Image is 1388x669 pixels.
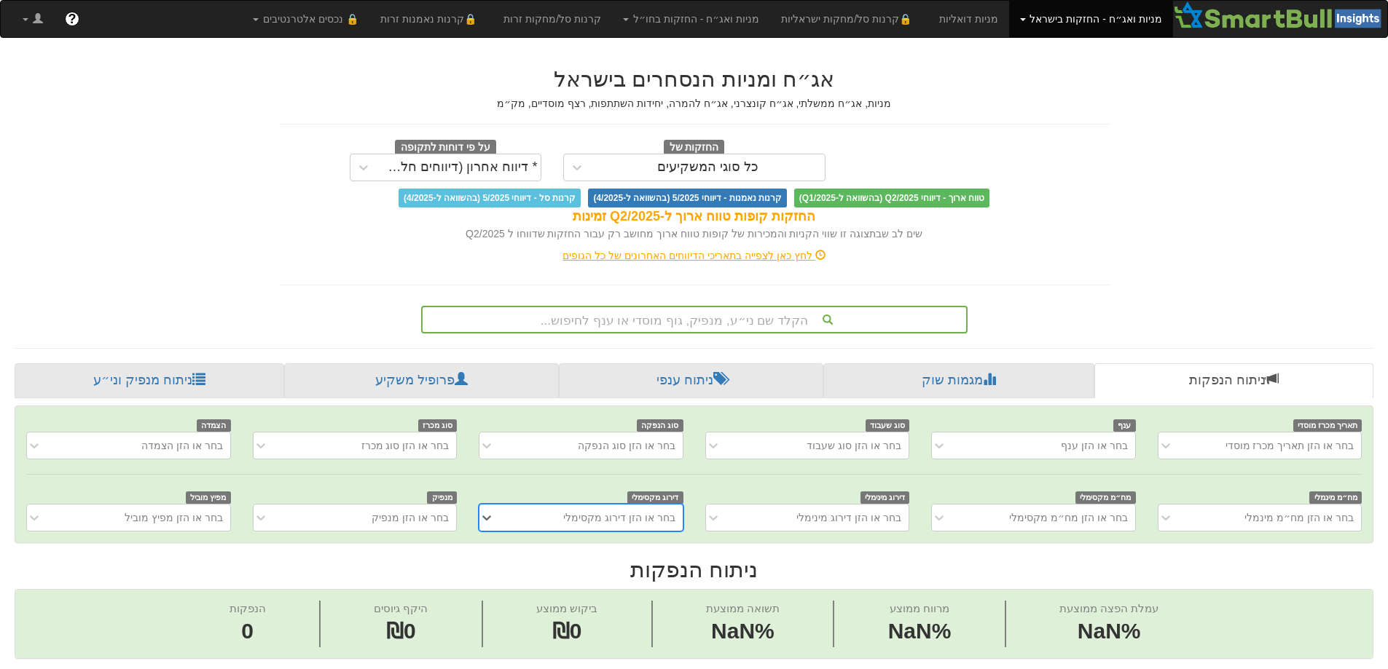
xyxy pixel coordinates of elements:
[374,602,428,614] span: היקף גיוסים
[493,1,612,37] a: קרנות סל/מחקות זרות
[1244,510,1354,525] div: בחר או הזן מח״מ מינמלי
[372,510,449,525] div: בחר או הזן מנפיק
[423,307,966,332] div: הקלד שם ני״ע, מנפיק, גוף מוסדי או ענף לחיפוש...
[888,616,952,647] span: NaN%
[1094,363,1373,398] a: ניתוח הנפקות
[823,363,1094,398] a: מגמות שוק
[1059,602,1158,614] span: עמלת הפצה ממוצעת
[1075,491,1136,504] span: מח״מ מקסימלי
[380,160,538,175] div: * דיווח אחרון (דיווחים חלקיים)
[1061,438,1128,453] div: בחר או הזן ענף
[1293,419,1362,432] span: תאריך מכרז מוסדי
[230,616,266,647] span: 0
[399,189,581,207] span: קרנות סל - דיווחי 5/2025 (בהשוואה ל-4/2025)
[279,98,1110,109] h5: מניות, אג״ח ממשלתי, אג״ח קונצרני, אג״ח להמרה, יחידות השתתפות, רצף מוסדיים, מק״מ
[279,226,1110,241] div: שים לב שבתצוגה זו שווי הקניות והמכירות של קופות טווח ארוך מחושב רק עבור החזקות שדווחו ל Q2/2025
[1309,491,1362,504] span: מח״מ מינמלי
[664,140,725,156] span: החזקות של
[54,1,90,37] a: ?
[563,510,675,525] div: בחר או הזן דירוג מקסימלי
[807,438,901,453] div: בחר או הזן סוג שעבוד
[770,1,928,37] a: 🔒קרנות סל/מחקות ישראליות
[860,491,910,504] span: דירוג מינימלי
[1009,510,1128,525] div: בחר או הזן מח״מ מקסימלי
[279,67,1110,91] h2: אג״ח ומניות הנסחרים בישראל
[418,419,458,432] span: סוג מכרז
[268,248,1121,263] div: לחץ כאן לצפייה בתאריכי הדיווחים האחרונים של כל הגופים
[928,1,1009,37] a: מניות דואליות
[1173,1,1387,30] img: Smartbull
[559,363,823,398] a: ניתוח ענפי
[386,619,416,643] span: ₪0
[68,12,76,26] span: ?
[552,619,582,643] span: ₪0
[242,1,369,37] a: 🔒 נכסים אלטרנטיבים
[279,207,1110,226] div: החזקות קופות טווח ארוך ל-Q2/2025 זמינות
[15,558,1373,582] h2: ניתוח הנפקות
[657,160,758,175] div: כל סוגי המשקיעים
[230,602,266,614] span: הנפקות
[627,491,683,504] span: דירוג מקסימלי
[125,510,223,525] div: בחר או הזן מפיץ מוביל
[141,438,223,453] div: בחר או הזן הצמדה
[588,189,786,207] span: קרנות נאמנות - דיווחי 5/2025 (בהשוואה ל-4/2025)
[186,491,231,504] span: מפיץ מוביל
[796,510,901,525] div: בחר או הזן דירוג מינימלי
[536,602,597,614] span: ביקוש ממוצע
[395,140,496,156] span: על פי דוחות לתקופה
[15,363,284,398] a: ניתוח מנפיק וני״ע
[890,602,949,614] span: מרווח ממוצע
[361,438,450,453] div: בחר או הזן סוג מכרז
[637,419,683,432] span: סוג הנפקה
[197,419,231,432] span: הצמדה
[369,1,493,37] a: 🔒קרנות נאמנות זרות
[284,363,558,398] a: פרופיל משקיע
[578,438,675,453] div: בחר או הזן סוג הנפקה
[866,419,910,432] span: סוג שעבוד
[1113,419,1136,432] span: ענף
[706,602,780,614] span: תשואה ממוצעת
[1226,438,1354,453] div: בחר או הזן תאריך מכרז מוסדי
[1059,616,1158,647] span: NaN%
[612,1,770,37] a: מניות ואג״ח - החזקות בחו״ל
[706,616,780,647] span: NaN%
[794,189,989,207] span: טווח ארוך - דיווחי Q2/2025 (בהשוואה ל-Q1/2025)
[427,491,457,504] span: מנפיק
[1009,1,1173,37] a: מניות ואג״ח - החזקות בישראל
